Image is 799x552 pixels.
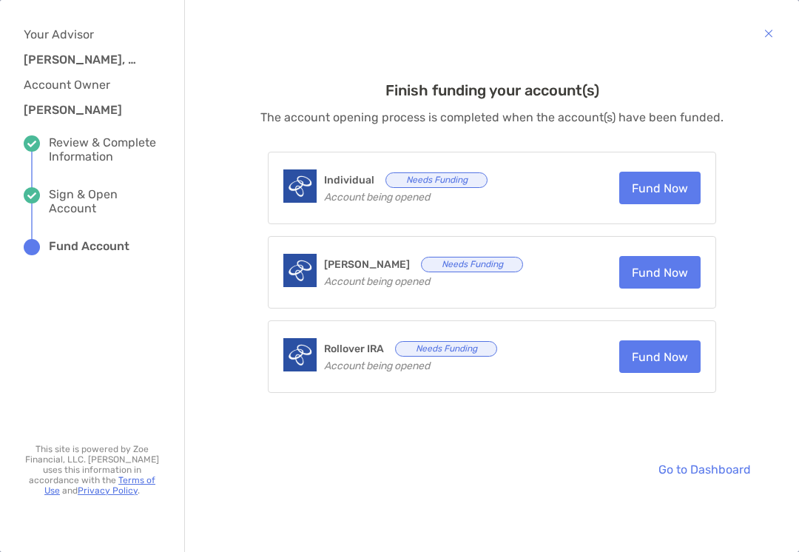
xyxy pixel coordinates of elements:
div: Fund Account [49,239,129,255]
button: Fund Now [619,340,701,373]
img: option icon [283,169,317,203]
img: option icon [283,254,317,287]
h3: [PERSON_NAME], CFP® [24,53,142,67]
i: Needs Funding [385,172,488,188]
h4: Finish funding your account(s) [260,81,724,99]
button: Fund Now [619,172,701,204]
i: Needs Funding [395,341,497,357]
h4: Individual [324,172,612,188]
h4: [PERSON_NAME] [324,257,612,272]
img: white check [27,192,36,199]
img: option icon [283,338,317,371]
p: The account opening process is completed when the account(s) have been funded. [260,108,724,127]
h4: Your Advisor [24,27,149,41]
i: Needs Funding [421,257,523,272]
h4: Rollover IRA [324,341,612,357]
a: Privacy Policy [78,485,138,496]
img: button icon [764,24,773,42]
button: Fund Now [619,256,701,289]
p: Account being opened [324,188,612,206]
h3: [PERSON_NAME] [24,103,142,117]
p: Account being opened [324,357,612,375]
img: white check [27,141,36,147]
p: This site is powered by Zoe Financial, LLC. [PERSON_NAME] uses this information in accordance wit... [24,444,161,496]
div: Sign & Open Account [49,187,161,215]
p: Account being opened [324,272,612,291]
div: Review & Complete Information [49,135,161,164]
a: Go to Dashboard [647,453,762,485]
h4: Account Owner [24,78,149,92]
